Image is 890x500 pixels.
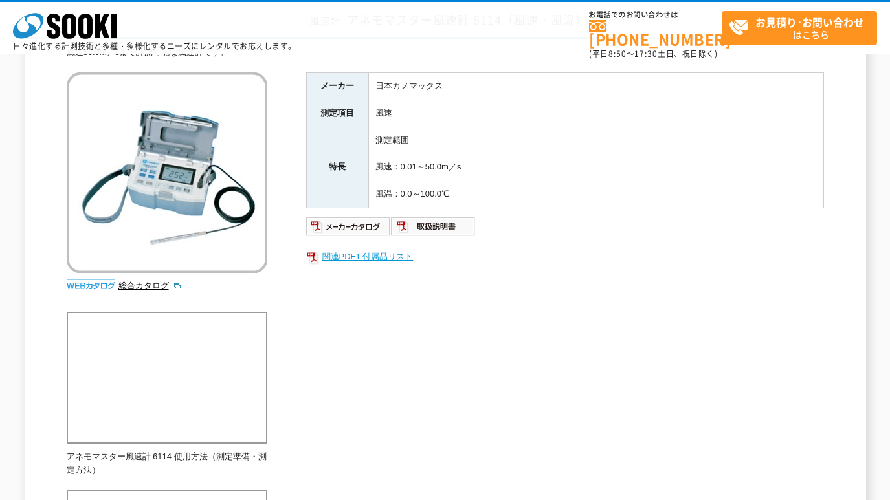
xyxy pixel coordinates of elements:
[608,48,627,60] span: 8:50
[589,20,722,47] a: [PHONE_NUMBER]
[306,248,824,265] a: 関連PDF1 付属品リスト
[13,42,296,50] p: 日々進化する計測技術と多種・多様化するニーズにレンタルでお応えします。
[306,73,368,100] th: メーカー
[368,127,823,208] td: 測定範囲 風速：0.01～50.0m／s 風温：0.0～100.0℃
[306,100,368,127] th: 測定項目
[306,216,391,237] img: メーカーカタログ
[589,48,717,60] span: (平日 ～ 土日、祝日除く)
[306,127,368,208] th: 特長
[729,12,876,44] span: はこちら
[368,73,823,100] td: 日本カノマックス
[391,216,476,237] img: 取扱説明書
[755,14,864,30] strong: お見積り･お問い合わせ
[306,224,391,234] a: メーカーカタログ
[67,72,267,273] img: アネモマスター風速計 6114（風速・風温）
[368,100,823,127] td: 風速
[722,11,877,45] a: お見積り･お問い合わせはこちら
[634,48,658,60] span: 17:30
[67,279,115,292] img: webカタログ
[118,281,182,290] a: 総合カタログ
[391,224,476,234] a: 取扱説明書
[589,11,722,19] span: お電話でのお問い合わせは
[67,450,267,477] p: アネモマスター風速計 6114 使用方法（測定準備・測定方法）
